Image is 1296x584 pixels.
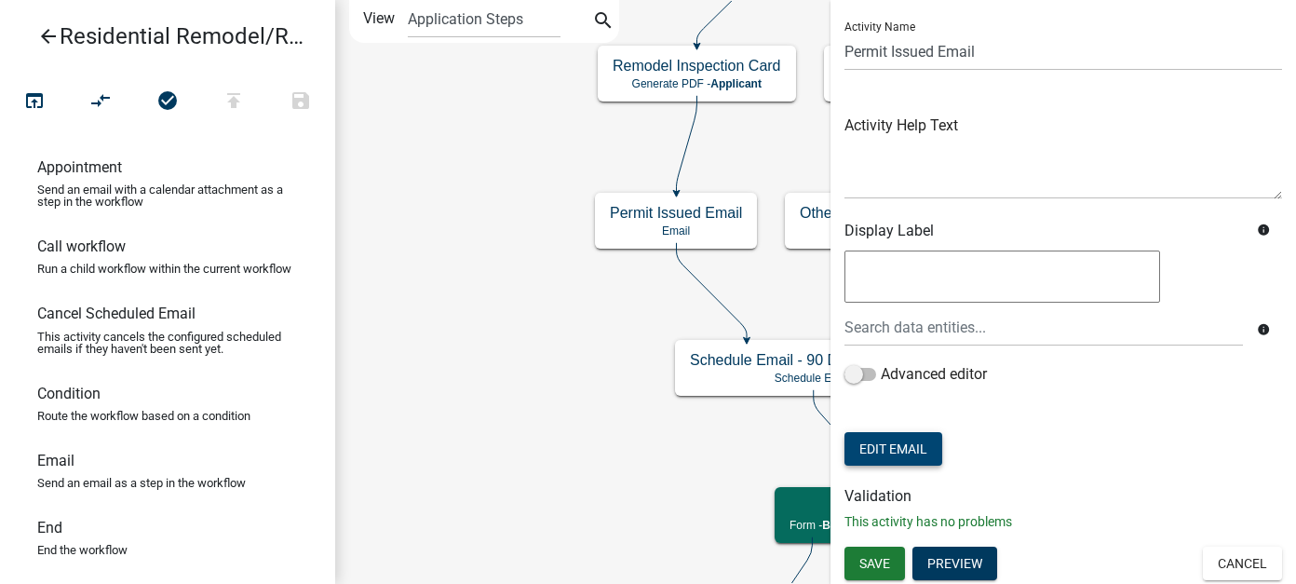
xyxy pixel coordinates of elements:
p: Run a child workflow within the current workflow [37,263,291,275]
span: Save [859,555,890,570]
input: Search data entities... [844,308,1243,346]
p: This activity cancels the configured scheduled emails if they haven't been sent yet. [37,331,298,355]
p: End the workflow [37,544,128,556]
button: Cancel [1203,547,1282,580]
p: Send an email as a step in the workflow [37,477,246,489]
a: Residential Remodel/Repair Permit [15,15,305,58]
button: Preview [912,547,997,580]
p: Send an email with a calendar attachment as a step in the workflow [37,183,298,208]
i: open_in_browser [23,89,46,115]
p: Email [800,224,974,238]
i: save [290,89,312,115]
button: Publish [200,82,267,122]
i: info [1257,323,1270,336]
button: No problems [134,82,201,122]
h6: Cancel Scheduled Email [37,305,196,322]
h6: Condition [37,385,101,402]
div: Workflow actions [1,82,334,127]
i: check_circle [156,89,179,115]
h6: Appointment [37,158,122,176]
h6: Display Label [844,222,1243,239]
button: search [588,7,618,37]
span: Building ([PERSON_NAME] & [PERSON_NAME]) [822,519,1079,532]
button: Save [267,82,334,122]
p: Email [610,224,742,238]
i: compare_arrows [90,89,113,115]
h5: Other Permit Issued Email [800,204,974,222]
p: This activity has no problems [844,512,1282,532]
i: arrow_back [37,25,60,51]
p: Form - [790,519,1079,532]
i: search [592,9,614,35]
button: Auto Layout [67,82,134,122]
p: Route the workflow based on a condition [37,410,250,422]
p: Generate PDF - [613,77,781,90]
label: Advanced editor [844,363,987,386]
h5: Remodel Inspection Card [613,57,781,75]
button: Save [844,547,905,580]
button: Edit Email [844,432,942,466]
h6: Call workflow [37,238,126,255]
h6: End [37,519,62,536]
p: Schedule Email [690,372,937,385]
h6: Validation [844,487,1282,505]
i: info [1257,224,1270,237]
h5: Permit Issued Email [610,204,742,222]
span: Applicant [710,77,762,90]
h6: Email [37,452,74,469]
i: publish [223,89,245,115]
h5: Verify inspections needed [790,498,1079,516]
button: Test Workflow [1,82,68,122]
h5: Schedule Email - 90 Days Remaining [690,351,937,369]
